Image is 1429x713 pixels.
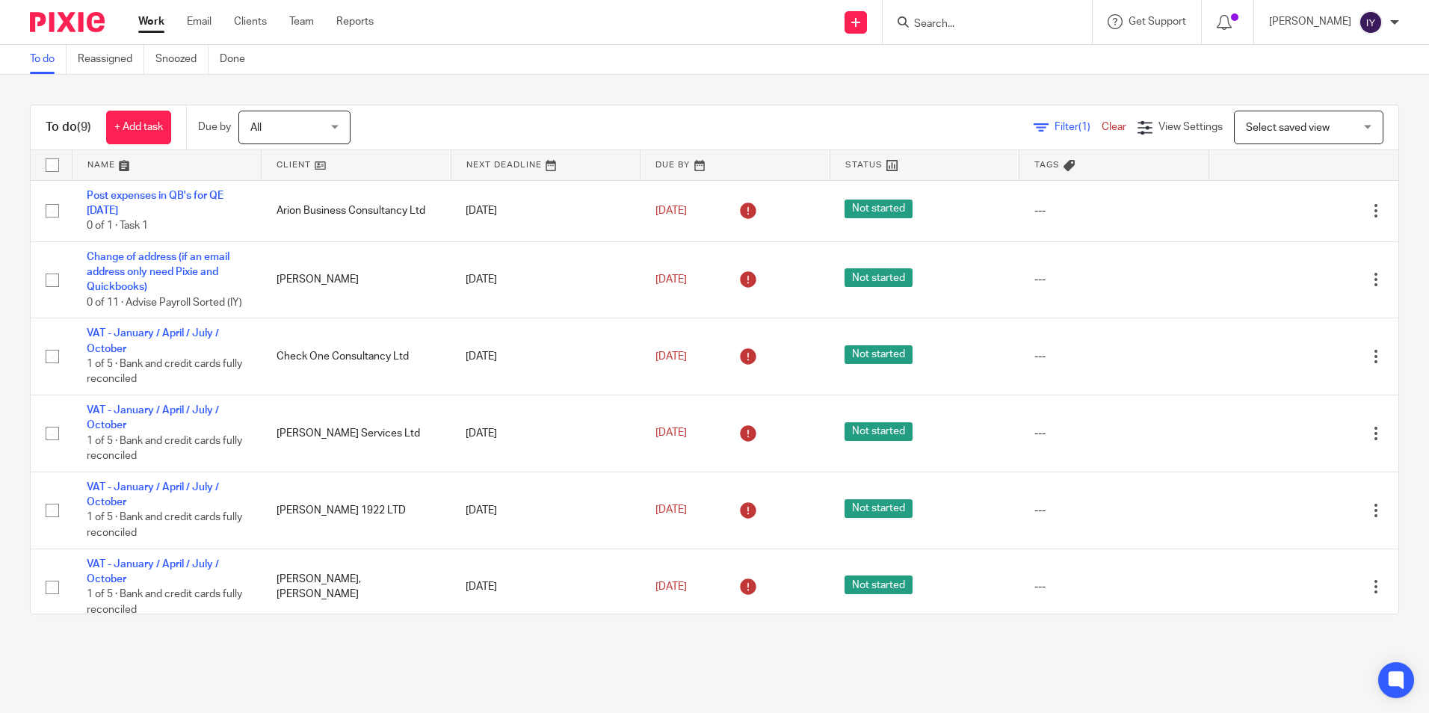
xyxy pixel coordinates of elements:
[1359,10,1383,34] img: svg%3E
[1034,349,1194,364] div: ---
[1129,16,1186,27] span: Get Support
[87,297,242,308] span: 0 of 11 · Advise Payroll Sorted (IY)
[1034,579,1194,594] div: ---
[220,45,256,74] a: Done
[262,180,451,241] td: Arion Business Consultancy Ltd
[1034,161,1060,169] span: Tags
[87,436,242,462] span: 1 of 5 · Bank and credit cards fully reconciled
[655,581,687,592] span: [DATE]
[655,274,687,285] span: [DATE]
[451,472,641,549] td: [DATE]
[1034,503,1194,518] div: ---
[289,14,314,29] a: Team
[106,111,171,144] a: + Add task
[1078,122,1090,132] span: (1)
[87,191,223,216] a: Post expenses in QB's for QE [DATE]
[87,589,242,615] span: 1 of 5 · Bank and credit cards fully reconciled
[913,18,1047,31] input: Search
[78,45,144,74] a: Reassigned
[845,268,913,287] span: Not started
[250,123,262,133] span: All
[138,14,164,29] a: Work
[77,121,91,133] span: (9)
[1034,203,1194,218] div: ---
[198,120,231,135] p: Due by
[1055,122,1102,132] span: Filter
[87,559,219,584] a: VAT - January / April / July / October
[1246,123,1330,133] span: Select saved view
[451,180,641,241] td: [DATE]
[451,318,641,395] td: [DATE]
[451,241,641,318] td: [DATE]
[87,252,229,293] a: Change of address (if an email address only need Pixie and Quickbooks)
[187,14,212,29] a: Email
[262,395,451,472] td: [PERSON_NAME] Services Ltd
[655,206,687,216] span: [DATE]
[30,12,105,32] img: Pixie
[451,395,641,472] td: [DATE]
[845,499,913,518] span: Not started
[87,405,219,430] a: VAT - January / April / July / October
[87,220,148,231] span: 0 of 1 · Task 1
[1102,122,1126,132] a: Clear
[87,359,242,385] span: 1 of 5 · Bank and credit cards fully reconciled
[845,422,913,441] span: Not started
[845,345,913,364] span: Not started
[87,513,242,539] span: 1 of 5 · Bank and credit cards fully reconciled
[1269,14,1351,29] p: [PERSON_NAME]
[155,45,209,74] a: Snoozed
[87,328,219,354] a: VAT - January / April / July / October
[336,14,374,29] a: Reports
[262,241,451,318] td: [PERSON_NAME]
[1158,122,1223,132] span: View Settings
[1034,272,1194,287] div: ---
[845,200,913,218] span: Not started
[655,428,687,439] span: [DATE]
[845,575,913,594] span: Not started
[262,472,451,549] td: [PERSON_NAME] 1922 LTD
[46,120,91,135] h1: To do
[30,45,67,74] a: To do
[655,351,687,362] span: [DATE]
[262,549,451,626] td: [PERSON_NAME],[PERSON_NAME]
[234,14,267,29] a: Clients
[655,504,687,515] span: [DATE]
[87,482,219,507] a: VAT - January / April / July / October
[1034,426,1194,441] div: ---
[262,318,451,395] td: Check One Consultancy Ltd
[451,549,641,626] td: [DATE]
